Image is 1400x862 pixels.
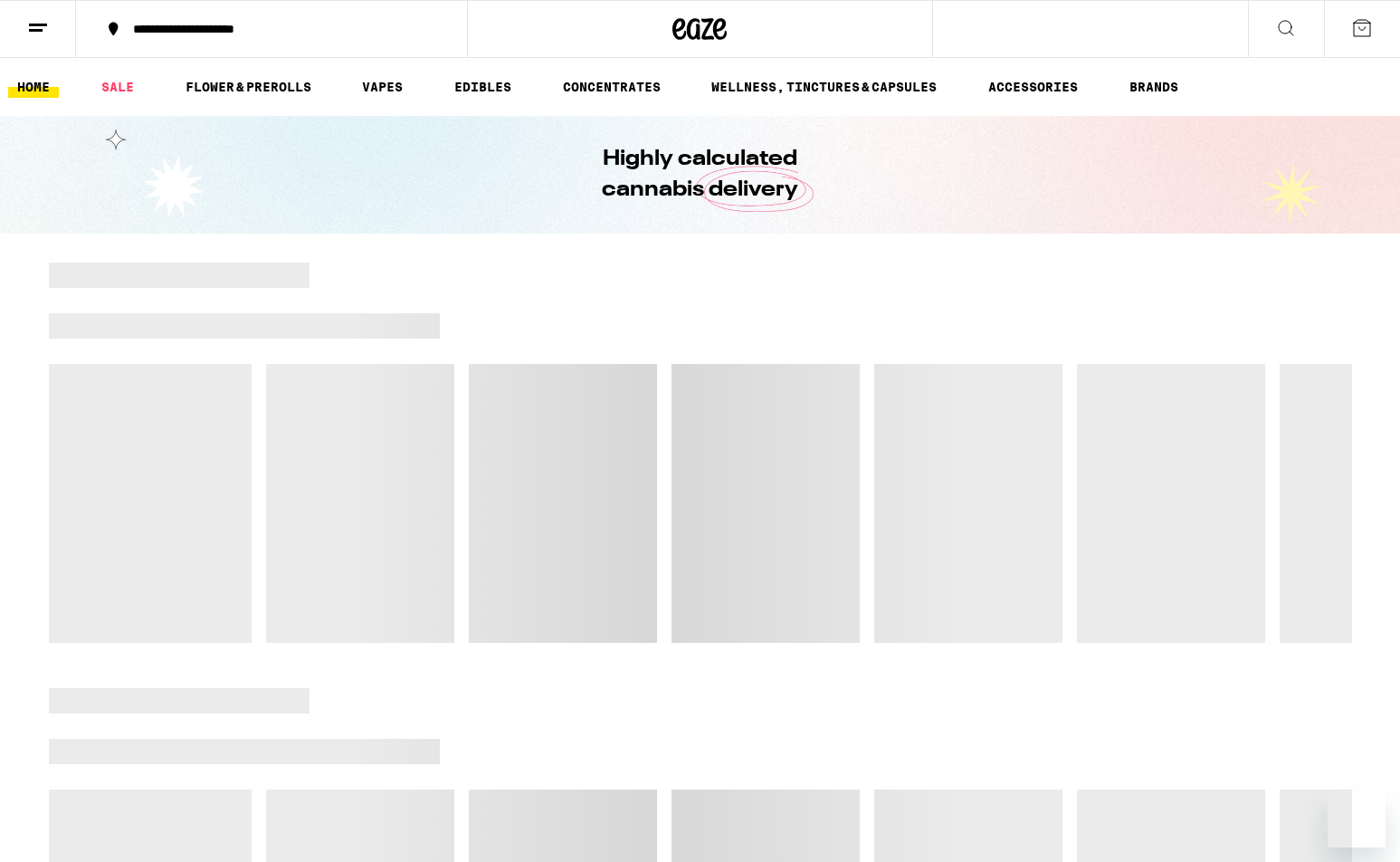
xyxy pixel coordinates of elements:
[176,76,320,98] a: FLOWER & PREROLLS
[979,76,1087,98] a: ACCESSORIES
[8,76,59,98] a: HOME
[702,76,946,98] a: WELLNESS, TINCTURES & CAPSULES
[445,76,520,98] a: EDIBLES
[92,76,143,98] a: SALE
[551,144,850,206] h1: Highly calculated cannabis delivery
[353,76,412,98] a: VAPES
[1120,76,1187,98] a: BRANDS
[1328,790,1386,848] iframe: Button to launch messaging window
[554,76,670,98] a: CONCENTRATES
